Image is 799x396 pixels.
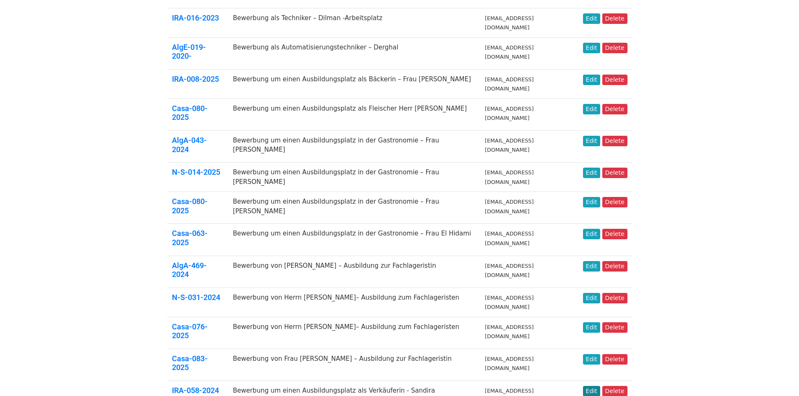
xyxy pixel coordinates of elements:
td: Bewerbung um einen Ausbildungsplatz in der Gastronomie – Frau [PERSON_NAME] [228,163,480,192]
a: Edit [583,354,600,365]
a: Edit [583,168,600,178]
small: [EMAIL_ADDRESS][DOMAIN_NAME] [485,106,534,122]
a: Edit [583,136,600,146]
a: Edit [583,13,600,24]
small: [EMAIL_ADDRESS][DOMAIN_NAME] [485,137,534,153]
a: Delete [602,261,627,272]
small: [EMAIL_ADDRESS][DOMAIN_NAME] [485,44,534,60]
a: Delete [602,13,627,24]
small: [EMAIL_ADDRESS][DOMAIN_NAME] [485,169,534,185]
td: Bewerbung um einen Ausbildungsplatz in der Gastronomie – Frau [PERSON_NAME] [228,192,480,224]
td: Bewerbung um einen Ausbildungsplatz in der Gastronomie – Frau [PERSON_NAME] [228,130,480,162]
td: Bewerbung von Frau [PERSON_NAME] – Ausbildung zur Fachlageristin [228,349,480,380]
a: N-S-014-2025 [172,168,220,176]
a: Delete [602,229,627,239]
a: Delete [602,354,627,365]
a: IRA-016-2023 [172,13,219,22]
a: Edit [583,229,600,239]
a: Delete [602,322,627,333]
small: [EMAIL_ADDRESS][DOMAIN_NAME] [485,76,534,92]
a: Delete [602,293,627,303]
a: AlgA-043-2024 [172,136,207,154]
a: Edit [583,261,600,272]
a: IRA-008-2025 [172,75,219,83]
a: Delete [602,197,627,207]
a: Delete [602,104,627,114]
a: Casa-080-2025 [172,197,208,215]
a: IRA-058-2024 [172,386,219,395]
a: Edit [583,197,600,207]
td: Bewerbung um einen Ausbildungsplatz als Fleischer Herr [PERSON_NAME] [228,98,480,130]
small: [EMAIL_ADDRESS][DOMAIN_NAME] [485,324,534,340]
a: Casa-083-2025 [172,354,208,372]
iframe: Chat Widget [757,356,799,396]
a: Edit [583,43,600,53]
a: Casa-080-2025 [172,104,208,122]
a: Delete [602,43,627,53]
a: N-S-031-2024 [172,293,220,302]
a: Delete [602,136,627,146]
small: [EMAIL_ADDRESS][DOMAIN_NAME] [485,356,534,372]
td: Bewerbung um einen Ausbildungsplatz in der Gastronomie – Frau El Hidami [228,224,480,256]
small: [EMAIL_ADDRESS][DOMAIN_NAME] [485,15,534,31]
small: [EMAIL_ADDRESS][DOMAIN_NAME] [485,230,534,246]
small: [EMAIL_ADDRESS][DOMAIN_NAME] [485,263,534,279]
td: Bewerbung als Automatisierungstechniker – Derghal [228,37,480,69]
a: Edit [583,104,600,114]
a: AlgA-469-2024 [172,261,207,279]
td: Bewerbung von Herrn [PERSON_NAME]– Ausbildung zum Fachlageristen [228,287,480,317]
a: Delete [602,168,627,178]
td: Bewerbung um einen Ausbildungsplatz als Bäckerin – Frau [PERSON_NAME] [228,69,480,98]
a: Edit [583,322,600,333]
small: [EMAIL_ADDRESS][DOMAIN_NAME] [485,199,534,215]
small: [EMAIL_ADDRESS][DOMAIN_NAME] [485,295,534,311]
a: Edit [583,75,600,85]
td: Bewerbung von [PERSON_NAME] – Ausbildung zur Fachlageristin [228,256,480,287]
a: AlgE-019-2020- [172,43,206,61]
div: Chat-Widget [757,356,799,396]
a: Delete [602,75,627,85]
a: Edit [583,293,600,303]
td: Bewerbung von Herrn [PERSON_NAME]– Ausbildung zum Fachlageristen [228,317,480,349]
td: Bewerbung als Techniker – Dilman -Arbeitsplatz [228,8,480,37]
a: Casa-076-2025 [172,322,208,340]
a: Casa-063-2025 [172,229,208,247]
